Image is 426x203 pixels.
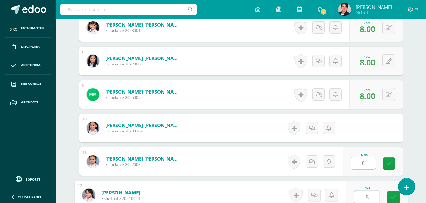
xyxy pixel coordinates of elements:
a: Soporte [8,175,48,183]
span: Estudiante 20240024 [101,196,140,201]
span: 8.00 [360,57,375,68]
span: 8.00 [360,23,375,34]
span: Estudiantes [21,26,44,31]
input: 0-8.0 [351,124,376,136]
span: Estudiante 20220005 [105,61,181,67]
a: Disciplina [5,38,51,56]
div: Nota: [360,88,375,92]
span: Asistencia [21,63,41,68]
a: Asistencia [5,56,51,75]
span: [PERSON_NAME] [356,4,392,10]
input: Busca un usuario... [60,4,197,15]
a: Archivos [5,93,51,112]
span: Archivos [21,100,38,105]
span: Soporte [26,177,41,181]
img: d0b6275e05b87a66687fd3833a4a03ec.png [82,188,95,201]
a: Mis cursos [5,75,51,93]
a: Estudiantes [5,19,51,38]
a: [PERSON_NAME] [PERSON_NAME] [105,156,181,162]
img: 3217bf023867309e5ca14012f13f6a8c.png [338,3,351,16]
img: d21a30d14fc19d169bc42d364f959bb6.png [87,88,99,101]
span: Mis cursos [21,81,41,86]
a: [PERSON_NAME] [101,189,140,196]
span: Estudiante 20220039 [105,162,181,167]
a: [PERSON_NAME] [PERSON_NAME] [105,55,181,61]
img: fc52e84e92f8b1abfda038fa62585b4b.png [87,21,99,34]
span: Estudiante 20250099 [105,95,181,100]
span: 8.00 [360,90,375,101]
span: Estudiante 20230109 [105,128,181,134]
span: 7 [320,8,327,15]
a: [PERSON_NAME] [PERSON_NAME] [105,22,181,28]
input: 0-8.0 [351,157,376,169]
div: Nota [351,153,378,157]
div: Nota: [360,21,375,25]
div: Nota [351,120,378,123]
img: c5f0a1fdcfc9be85cf2fdb502c26e430.png [87,122,99,134]
span: Estudiante 20230016 [105,28,181,33]
div: Nota [354,187,383,190]
span: Disciplina [21,44,40,49]
a: [PERSON_NAME] [PERSON_NAME] [105,89,181,95]
div: Nota: [360,54,375,58]
img: 91e694edcac5b7b6f99f3b313ebda8ef.png [87,155,99,168]
span: Mi Perfil [356,9,392,15]
span: Cerrar panel [18,195,42,199]
img: cdce647d19b8463b61b98c02aba9ea07.png [87,55,99,67]
a: [PERSON_NAME] [PERSON_NAME] [105,122,181,128]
